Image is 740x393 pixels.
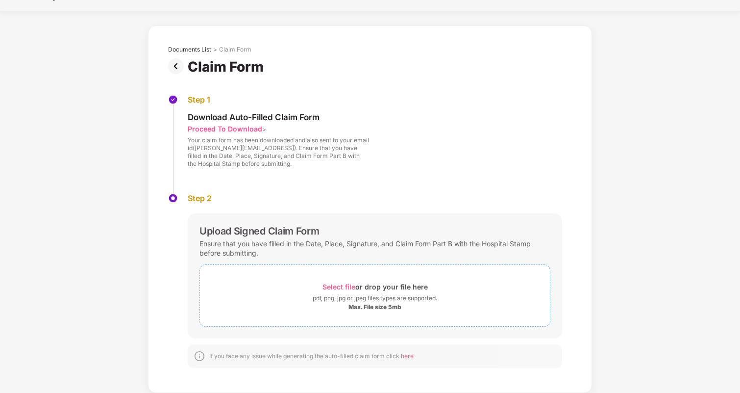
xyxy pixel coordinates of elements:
[209,352,414,360] div: If you face any issue while generating the auto-filled claim form click
[194,350,205,362] img: svg+xml;base64,PHN2ZyBpZD0iSW5mb18tXzMyeDMyIiBkYXRhLW5hbWU9IkluZm8gLSAzMngzMiIgeG1sbnM9Imh0dHA6Ly...
[219,46,251,53] div: Claim Form
[188,112,369,123] div: Download Auto-Filled Claim Form
[213,46,217,53] div: >
[168,58,188,74] img: svg+xml;base64,PHN2ZyBpZD0iUHJldi0zMngzMiIgeG1sbnM9Imh0dHA6Ly93d3cudzMub3JnLzIwMDAvc3ZnIiB3aWR0aD...
[199,237,550,260] div: Ensure that you have filled in the Date, Place, Signature, and Claim Form Part B with the Hospita...
[262,126,266,133] span: >
[401,352,414,360] span: here
[188,136,369,168] div: Your claim form has been downloaded and also sent to your email id([PERSON_NAME][EMAIL_ADDRESS])....
[168,46,211,53] div: Documents List
[188,95,369,105] div: Step 1
[188,193,562,204] div: Step 2
[322,283,355,291] span: Select file
[168,95,178,105] img: svg+xml;base64,PHN2ZyBpZD0iU3RlcC1Eb25lLTMyeDMyIiB4bWxucz0iaHR0cDovL3d3dy53My5vcmcvMjAwMC9zdmciIH...
[322,280,428,293] div: or drop your file here
[188,124,262,133] div: Proceed To Download
[168,193,178,203] img: svg+xml;base64,PHN2ZyBpZD0iU3RlcC1BY3RpdmUtMzJ4MzIiIHhtbG5zPSJodHRwOi8vd3d3LnczLm9yZy8yMDAwL3N2Zy...
[348,303,401,311] div: Max. File size 5mb
[188,58,268,75] div: Claim Form
[313,293,437,303] div: pdf, png, jpg or jpeg files types are supported.
[199,225,319,237] div: Upload Signed Claim Form
[200,272,550,319] span: Select fileor drop your file herepdf, png, jpg or jpeg files types are supported.Max. File size 5mb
